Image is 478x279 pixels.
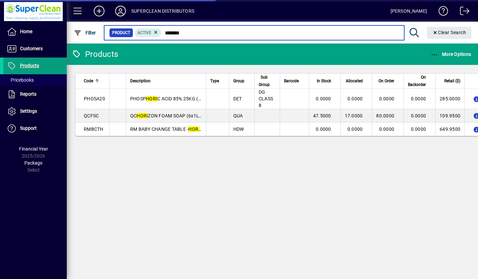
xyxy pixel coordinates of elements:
[233,77,244,85] span: Group
[84,77,105,85] div: Code
[20,108,37,114] span: Settings
[84,113,99,118] span: QCFSC
[146,96,157,101] em: HORI
[135,28,162,37] mat-chip: Activation Status: Active
[259,74,270,88] span: Sub Group
[20,29,32,34] span: Home
[316,126,331,132] span: 0.0000
[427,27,472,39] button: Clear
[347,96,363,101] span: 0.0000
[3,40,67,57] a: Customers
[210,77,225,85] div: Type
[84,77,93,85] span: Code
[408,74,432,88] div: On Backorder
[408,74,426,88] span: On Backorder
[313,113,331,118] span: 47.5000
[233,113,243,118] span: QUA
[376,113,394,118] span: 80.0000
[444,77,460,85] span: Retail ($)
[259,74,276,88] div: Sub Group
[110,5,131,17] button: Profile
[345,77,363,85] span: Allocated
[7,77,34,83] span: Pricebooks
[130,77,202,85] div: Description
[429,48,473,60] button: More Options
[345,113,363,118] span: 17.0000
[74,30,96,35] span: Filter
[379,126,395,132] span: 0.0000
[391,6,427,16] div: [PERSON_NAME]
[233,77,250,85] div: Group
[130,77,151,85] span: Description
[435,89,464,109] td: 285.0000
[24,160,42,166] span: Package
[3,103,67,120] a: Settings
[317,77,331,85] span: In Stock
[84,126,103,132] span: RMBCTH
[411,113,426,118] span: 0.0000
[347,126,363,132] span: 0.0000
[284,77,299,85] span: Barcode
[379,96,395,101] span: 0.0000
[20,125,37,131] span: Support
[345,77,369,85] div: Allocated
[3,86,67,103] a: Reports
[455,1,470,23] a: Logout
[88,5,110,17] button: Add
[259,89,273,108] span: DG CLASS 8
[72,49,118,60] div: Products
[84,96,105,101] span: PHOSA20
[20,46,43,51] span: Customers
[316,96,331,101] span: 0.0000
[130,113,203,118] span: QC ZON FOAM SOAP (6x1LT)
[72,27,98,39] button: Filter
[112,29,130,36] span: Product
[131,6,194,16] div: SUPERCLEAN DISTRIBUTORS
[20,63,39,68] span: Products
[233,96,242,101] span: DET
[3,23,67,40] a: Home
[435,109,464,122] td: 109.9500
[431,52,471,57] span: More Options
[19,146,48,152] span: Financial Year
[130,96,208,101] span: PHOSP C ACID 85% 25KG (20L)
[3,74,67,86] a: Pricebooks
[210,77,219,85] span: Type
[20,91,36,97] span: Reports
[435,122,464,136] td: 649.9500
[379,77,394,85] span: On Order
[233,126,244,132] span: HDW
[432,30,466,35] span: Clear Search
[3,120,67,137] a: Support
[411,96,426,101] span: 0.0000
[434,1,448,23] a: Knowledge Base
[137,113,148,118] em: HORI
[411,126,426,132] span: 0.0000
[130,126,218,132] span: RM BABY CHANGE TABLE - ZONTAL
[188,126,200,132] em: HORI
[376,77,400,85] div: On Order
[284,77,305,85] div: Barcode
[313,77,337,85] div: In Stock
[138,30,151,35] span: Active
